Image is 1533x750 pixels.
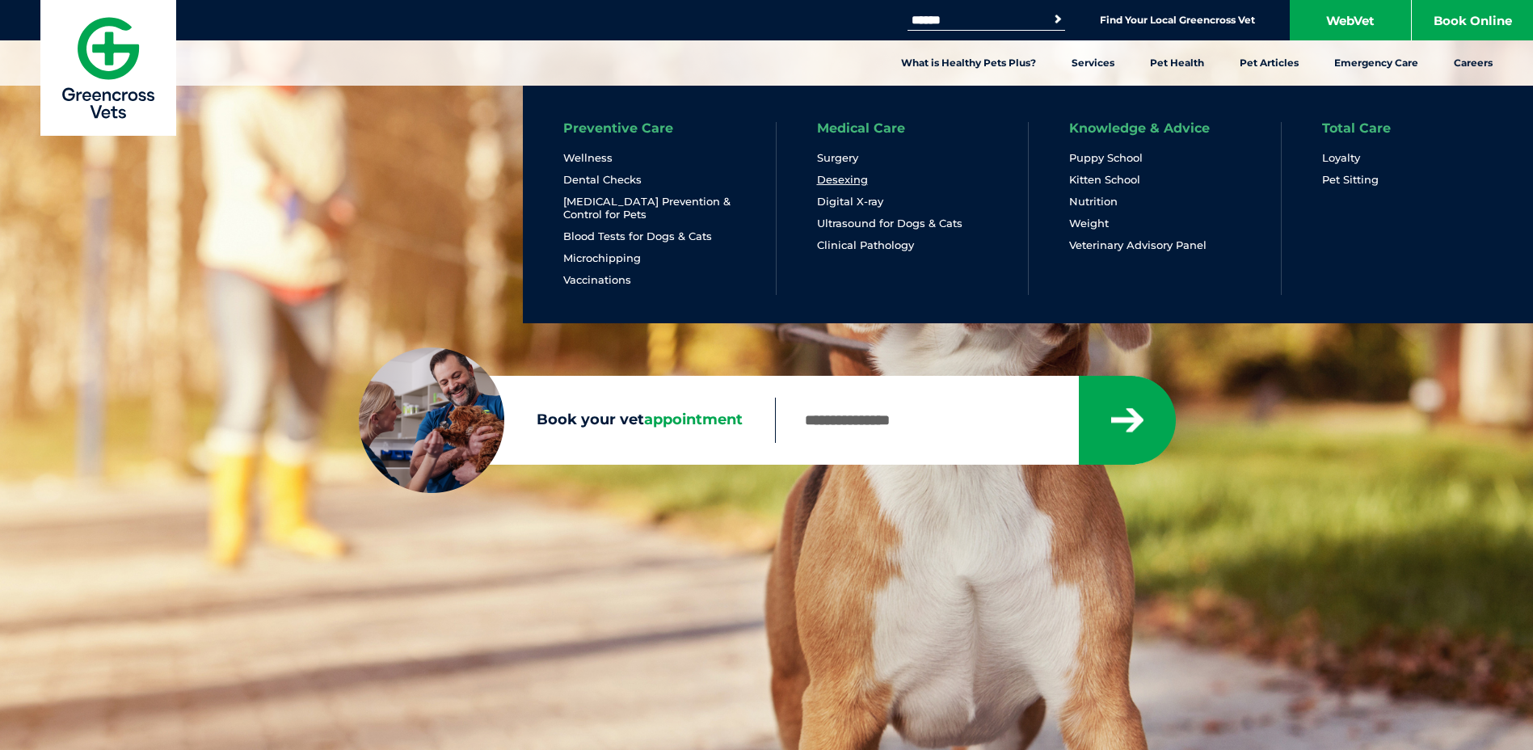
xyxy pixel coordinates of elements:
a: Weight [1069,217,1109,230]
a: Microchipping [563,251,641,265]
label: Book your vet [359,408,775,432]
a: Clinical Pathology [817,238,914,252]
a: Ultrasound for Dogs & Cats [817,217,962,230]
a: Preventive Care [563,122,673,135]
a: Vaccinations [563,273,631,287]
a: Emergency Care [1316,40,1436,86]
a: Total Care [1322,122,1391,135]
a: Dental Checks [563,173,642,187]
a: Pet Sitting [1322,173,1379,187]
a: Services [1054,40,1132,86]
a: Veterinary Advisory Panel [1069,238,1207,252]
a: Surgery [817,151,858,165]
a: What is Healthy Pets Plus? [883,40,1054,86]
a: Blood Tests for Dogs & Cats [563,230,712,243]
button: Search [1050,11,1066,27]
a: Pet Articles [1222,40,1316,86]
a: Wellness [563,151,613,165]
a: Nutrition [1069,195,1118,209]
a: [MEDICAL_DATA] Prevention & Control for Pets [563,195,735,221]
a: Digital X-ray [817,195,883,209]
a: Find Your Local Greencross Vet [1100,14,1255,27]
a: Desexing [817,173,868,187]
span: appointment [644,411,743,428]
a: Loyalty [1322,151,1360,165]
a: Knowledge & Advice [1069,122,1210,135]
a: Kitten School [1069,173,1140,187]
a: Medical Care [817,122,905,135]
a: Careers [1436,40,1510,86]
a: Puppy School [1069,151,1143,165]
a: Pet Health [1132,40,1222,86]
